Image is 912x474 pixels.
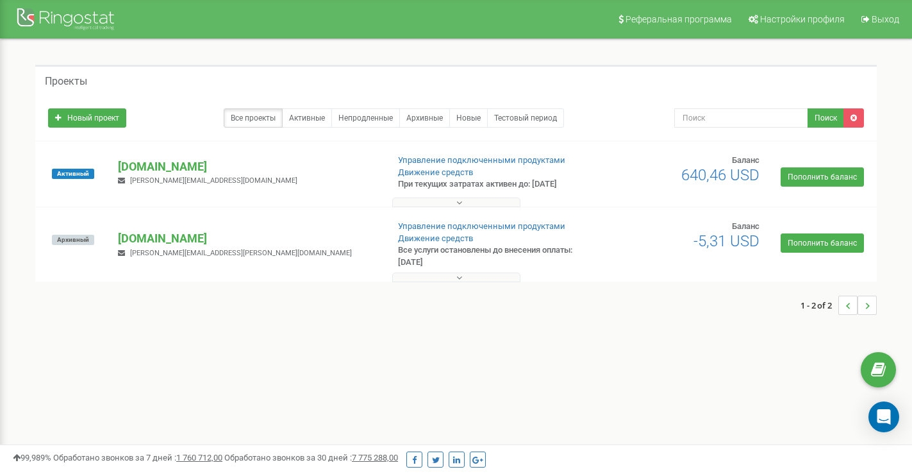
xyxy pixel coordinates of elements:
p: Все услуги остановлены до внесения оплаты: [DATE] [398,244,588,268]
span: Выход [872,14,899,24]
h5: Проекты [45,76,87,87]
a: Непродленные [331,108,400,128]
span: Обработано звонков за 30 дней : [224,453,398,462]
span: Настройки профиля [760,14,845,24]
a: Тестовый период [487,108,564,128]
span: -5,31 USD [693,232,759,250]
div: Open Intercom Messenger [868,402,899,432]
a: Новый проект [48,108,126,128]
span: [PERSON_NAME][EMAIL_ADDRESS][DOMAIN_NAME] [130,176,297,185]
span: [PERSON_NAME][EMAIL_ADDRESS][PERSON_NAME][DOMAIN_NAME] [130,249,352,257]
span: 640,46 USD [681,166,759,184]
p: [DOMAIN_NAME] [118,158,377,175]
a: Пополнить баланс [781,167,864,187]
span: 1 - 2 of 2 [800,296,838,315]
nav: ... [800,283,877,328]
span: 99,989% [13,453,51,462]
a: Все проекты [224,108,283,128]
a: Новые [449,108,488,128]
p: [DOMAIN_NAME] [118,230,377,247]
span: Баланс [732,221,759,231]
a: Управление подключенными продуктами [398,221,565,231]
u: 1 760 712,00 [176,453,222,462]
a: Движение средств [398,233,473,243]
span: Реферальная программа [626,14,732,24]
a: Активные [282,108,332,128]
button: Поиск [808,108,844,128]
span: Обработано звонков за 7 дней : [53,453,222,462]
a: Пополнить баланс [781,233,864,253]
a: Архивные [399,108,450,128]
span: Активный [52,169,94,179]
input: Поиск [674,108,808,128]
span: Баланс [732,155,759,165]
u: 7 775 288,00 [352,453,398,462]
span: Архивный [52,235,94,245]
a: Управление подключенными продуктами [398,155,565,165]
a: Движение средств [398,167,473,177]
p: При текущих затратах активен до: [DATE] [398,178,588,190]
